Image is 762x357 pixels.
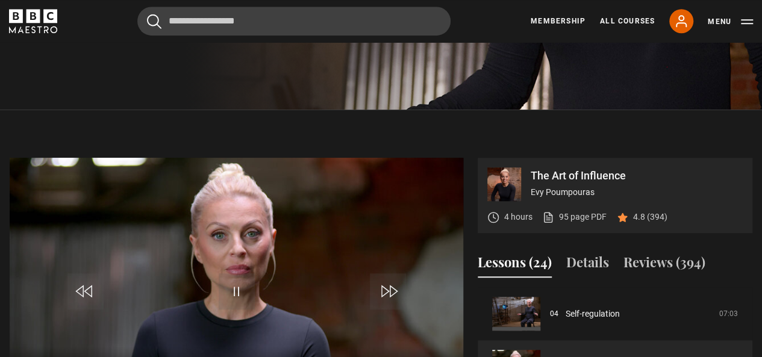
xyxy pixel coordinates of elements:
[708,16,753,28] button: Toggle navigation
[566,252,609,278] button: Details
[9,9,57,33] svg: BBC Maestro
[542,211,607,223] a: 95 page PDF
[478,252,552,278] button: Lessons (24)
[531,170,743,181] p: The Art of Influence
[600,16,655,26] a: All Courses
[531,16,586,26] a: Membership
[147,14,161,29] button: Submit the search query
[531,186,743,199] p: Evy Poumpouras
[504,211,532,223] p: 4 hours
[633,211,667,223] p: 4.8 (394)
[623,252,705,278] button: Reviews (394)
[566,308,620,320] a: Self-regulation
[137,7,451,36] input: Search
